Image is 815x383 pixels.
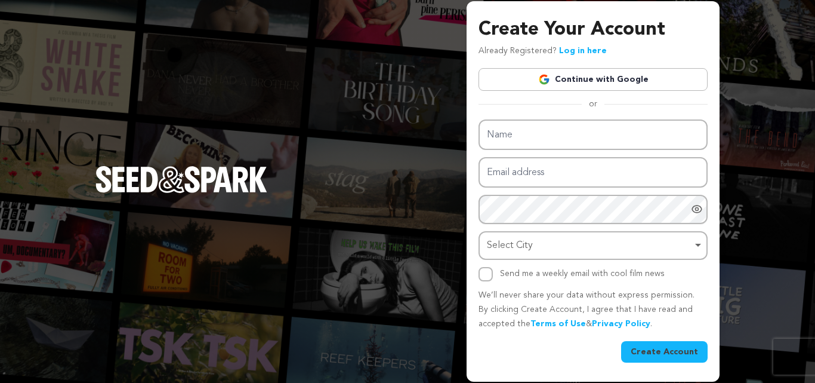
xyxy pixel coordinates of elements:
a: Show password as plain text. Warning: this will display your password on the screen. [691,203,703,215]
input: Name [478,120,708,150]
img: Seed&Spark Logo [95,166,267,192]
div: Select City [487,237,692,255]
a: Continue with Google [478,68,708,91]
a: Privacy Policy [592,320,650,328]
a: Terms of Use [530,320,586,328]
a: Seed&Spark Homepage [95,166,267,216]
a: Log in here [559,47,607,55]
span: or [582,98,604,110]
p: Already Registered? [478,44,607,59]
h3: Create Your Account [478,16,708,44]
input: Email address [478,157,708,188]
button: Create Account [621,341,708,363]
img: Google logo [538,73,550,85]
p: We’ll never share your data without express permission. By clicking Create Account, I agree that ... [478,289,708,331]
label: Send me a weekly email with cool film news [500,269,665,278]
